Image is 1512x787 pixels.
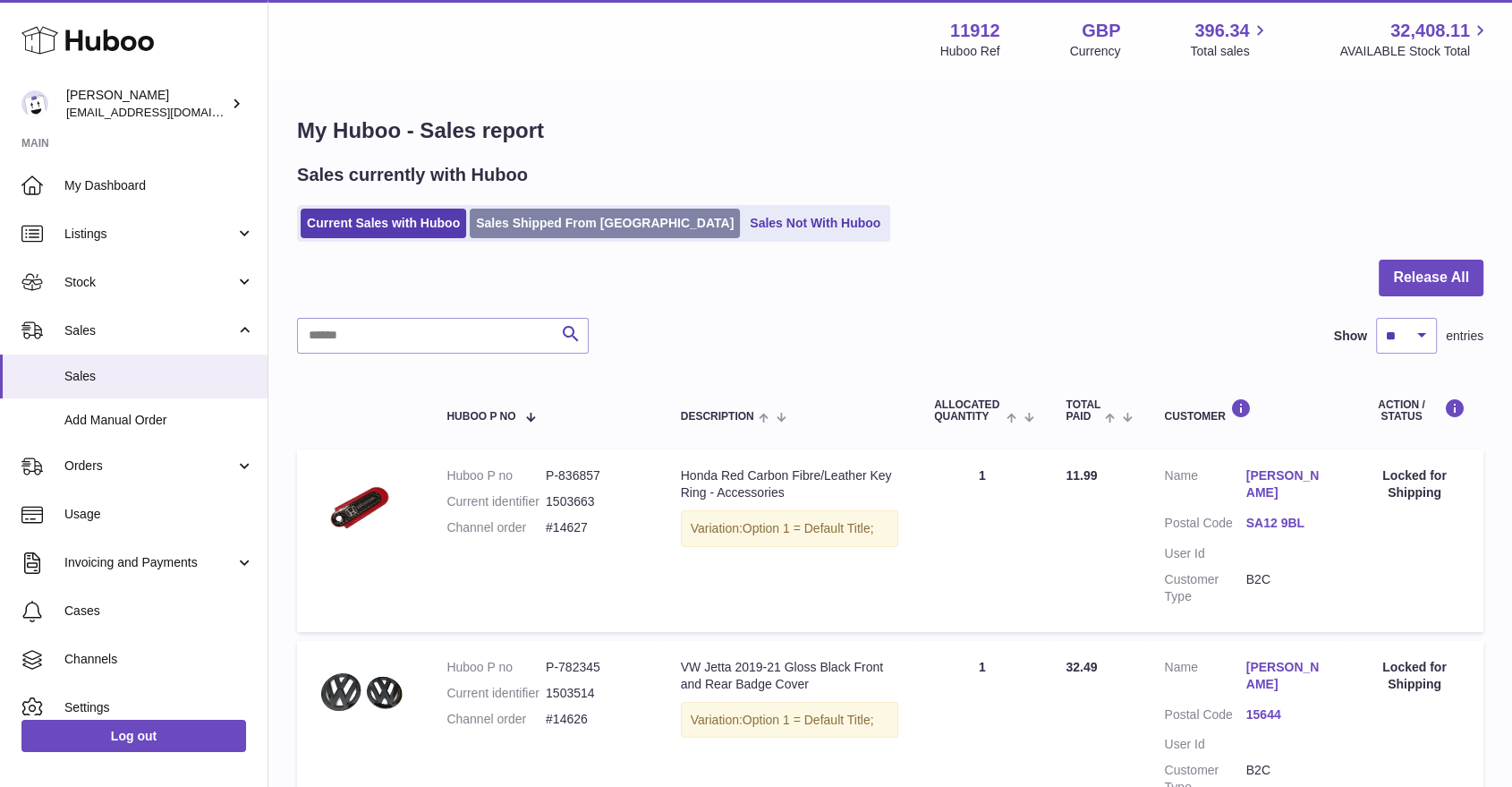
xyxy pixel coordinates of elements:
[1164,467,1245,506] dt: Name
[1066,399,1100,423] span: Total paid
[446,493,546,510] dt: Current identifier
[1164,659,1245,697] dt: Name
[64,699,254,716] span: Settings
[1246,515,1328,532] a: SA12 9BL
[743,209,887,238] a: Sales Not With Huboo
[1164,571,1245,605] dt: Customer Type
[1390,19,1470,43] span: 32,408.11
[1339,43,1491,60] span: AVAILABLE Stock Total
[1363,659,1465,693] div: Locked for Shipping
[1379,260,1483,296] button: Release All
[1363,467,1465,501] div: Locked for Shipping
[315,467,404,548] img: PhotoRoom-20230802_110440_19.jpg
[1334,328,1367,345] label: Show
[446,711,546,728] dt: Channel order
[546,467,645,484] dd: P-836857
[1070,43,1121,60] div: Currency
[64,506,254,523] span: Usage
[64,368,254,385] span: Sales
[681,411,754,423] span: Description
[546,493,645,510] dd: 1503663
[1246,467,1328,501] a: [PERSON_NAME]
[546,659,645,676] dd: P-782345
[21,720,246,752] a: Log out
[681,659,898,693] div: VW Jetta 2019-21 Gloss Black Front and Rear Badge Cover
[1446,328,1483,345] span: entries
[1246,659,1328,693] a: [PERSON_NAME]
[297,116,1483,145] h1: My Huboo - Sales report
[64,603,254,620] span: Cases
[1194,19,1249,43] span: 396.34
[446,411,515,423] span: Huboo P no
[950,19,1000,43] strong: 11912
[1164,736,1245,753] dt: User Id
[21,90,48,117] img: info@carbonmyride.com
[64,458,235,475] span: Orders
[64,554,235,571] span: Invoicing and Payments
[681,467,898,501] div: Honda Red Carbon Fibre/Leather Key Ring - Accessories
[446,467,546,484] dt: Huboo P no
[940,43,1000,60] div: Huboo Ref
[681,510,898,547] div: Variation:
[681,702,898,739] div: Variation:
[446,659,546,676] dt: Huboo P no
[546,711,645,728] dd: #14626
[66,105,263,119] span: [EMAIL_ADDRESS][DOMAIN_NAME]
[1339,19,1491,60] a: 32,408.11 AVAILABLE Stock Total
[1066,660,1097,674] span: 32.49
[446,519,546,536] dt: Channel order
[64,322,235,339] span: Sales
[315,659,404,726] img: IMG_20200711_003615344_41198680-bb4d-4eed-bcd1-570662af82ed.jpg
[1164,398,1327,423] div: Customer
[297,163,528,187] h2: Sales currently with Huboo
[934,399,1002,423] span: ALLOCATED Quantity
[1164,545,1245,562] dt: User Id
[446,685,546,702] dt: Current identifier
[743,521,874,535] span: Option 1 = Default Title;
[64,274,235,291] span: Stock
[1246,706,1328,723] a: 15644
[64,412,254,429] span: Add Manual Order
[1066,468,1097,483] span: 11.99
[1164,706,1245,728] dt: Postal Code
[546,519,645,536] dd: #14627
[66,87,227,121] div: [PERSON_NAME]
[470,209,740,238] a: Sales Shipped From [GEOGRAPHIC_DATA]
[1082,19,1120,43] strong: GBP
[64,226,235,243] span: Listings
[743,713,874,727] span: Option 1 = Default Title;
[916,449,1048,631] td: 1
[1246,571,1328,605] dd: B2C
[1363,398,1465,423] div: Action / Status
[1190,19,1270,60] a: 396.34 Total sales
[64,651,254,668] span: Channels
[64,177,254,194] span: My Dashboard
[546,685,645,702] dd: 1503514
[1190,43,1270,60] span: Total sales
[301,209,466,238] a: Current Sales with Huboo
[1164,515,1245,536] dt: Postal Code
